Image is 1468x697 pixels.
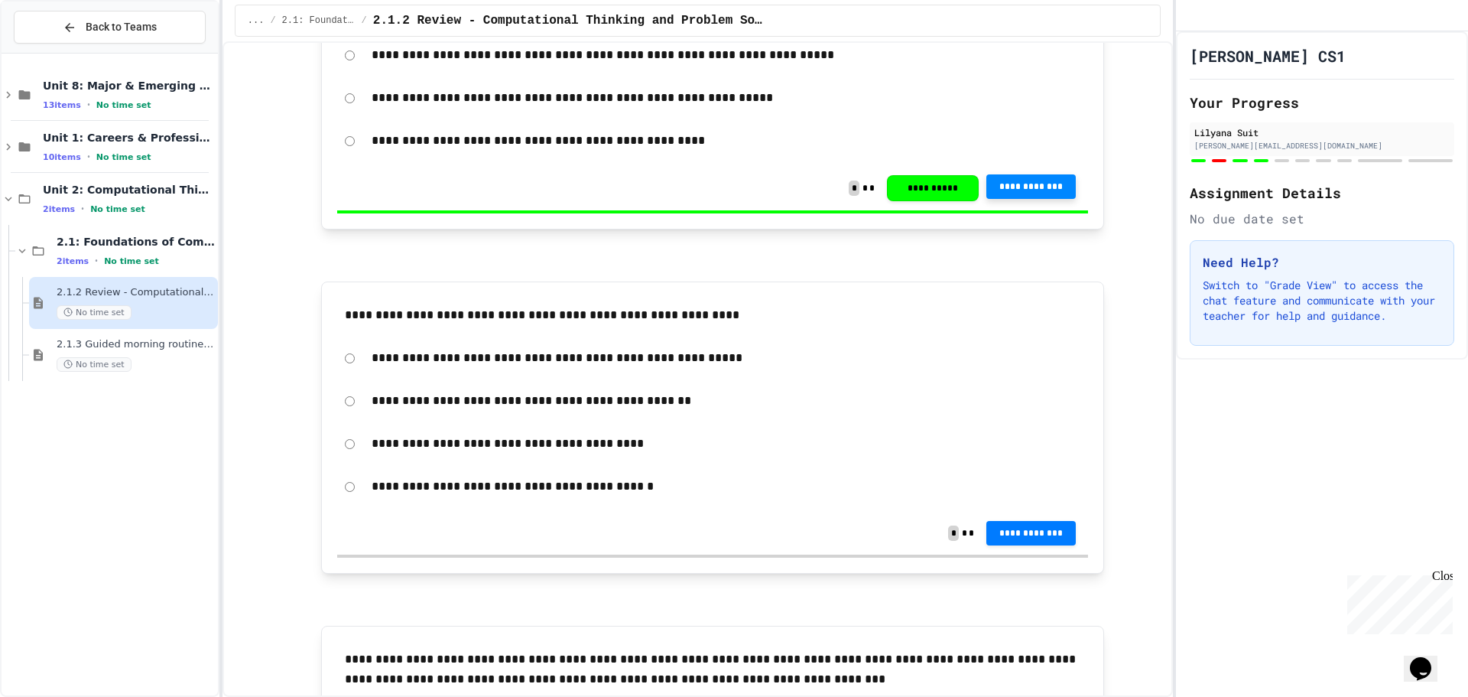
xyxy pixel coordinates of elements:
h2: Your Progress [1190,92,1454,113]
span: • [81,203,84,215]
span: 2.1: Foundations of Computational Thinking [57,235,215,249]
span: 2.1.2 Review - Computational Thinking and Problem Solving [373,11,765,30]
span: 13 items [43,100,81,110]
span: 2.1.3 Guided morning routine flowchart [57,338,215,351]
span: • [95,255,98,267]
span: Unit 2: Computational Thinking & Problem-Solving [43,183,215,197]
span: No time set [96,100,151,110]
span: Unit 8: Major & Emerging Technologies [43,79,215,93]
span: 2.1: Foundations of Computational Thinking [282,15,356,27]
h1: [PERSON_NAME] CS1 [1190,45,1346,67]
span: / [270,15,275,27]
span: ... [248,15,265,27]
span: • [87,151,90,163]
button: Back to Teams [14,11,206,44]
div: No due date set [1190,210,1454,228]
span: 2 items [43,204,75,214]
span: • [87,99,90,111]
h2: Assignment Details [1190,182,1454,204]
iframe: chat widget [1341,569,1453,634]
h3: Need Help? [1203,253,1441,272]
span: No time set [104,256,159,266]
iframe: chat widget [1404,636,1453,682]
span: Back to Teams [86,19,157,35]
div: Lilyana Suit [1194,125,1450,139]
span: 10 items [43,152,81,162]
div: Chat with us now!Close [6,6,106,97]
span: No time set [57,305,132,320]
span: 2.1.2 Review - Computational Thinking and Problem Solving [57,286,215,299]
span: No time set [57,357,132,372]
span: 2 items [57,256,89,266]
span: Unit 1: Careers & Professionalism [43,131,215,145]
span: / [362,15,367,27]
p: Switch to "Grade View" to access the chat feature and communicate with your teacher for help and ... [1203,278,1441,324]
div: [PERSON_NAME][EMAIL_ADDRESS][DOMAIN_NAME] [1194,140,1450,151]
span: No time set [96,152,151,162]
span: No time set [90,204,145,214]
